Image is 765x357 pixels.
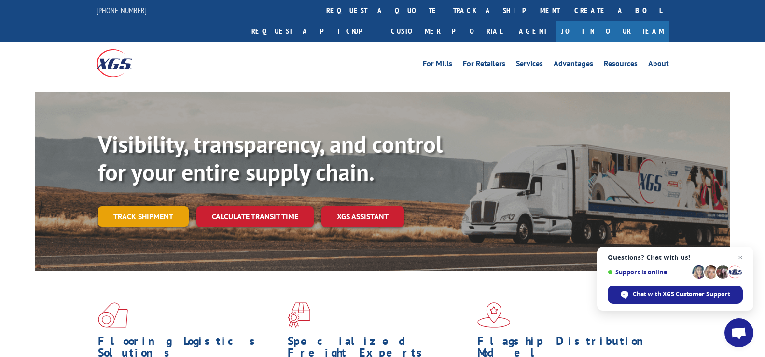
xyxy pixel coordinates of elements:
a: Calculate transit time [196,206,314,227]
a: Agent [509,21,556,42]
a: Customer Portal [384,21,509,42]
a: Resources [604,60,638,71]
span: Support is online [608,269,689,276]
div: Open chat [724,318,753,347]
a: XGS ASSISTANT [321,206,404,227]
img: xgs-icon-focused-on-flooring-red [288,302,310,328]
span: Questions? Chat with us! [608,254,743,261]
a: For Retailers [463,60,505,71]
span: Chat with XGS Customer Support [633,290,730,299]
a: Services [516,60,543,71]
a: About [648,60,669,71]
span: Close chat [735,252,746,263]
a: Join Our Team [556,21,669,42]
img: xgs-icon-flagship-distribution-model-red [477,302,511,328]
a: For Mills [423,60,452,71]
b: Visibility, transparency, and control for your entire supply chain. [98,129,443,187]
div: Chat with XGS Customer Support [608,286,743,304]
img: xgs-icon-total-supply-chain-intelligence-red [98,302,128,328]
a: Advantages [554,60,593,71]
a: [PHONE_NUMBER] [97,5,147,15]
a: Request a pickup [244,21,384,42]
a: Track shipment [98,206,189,227]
